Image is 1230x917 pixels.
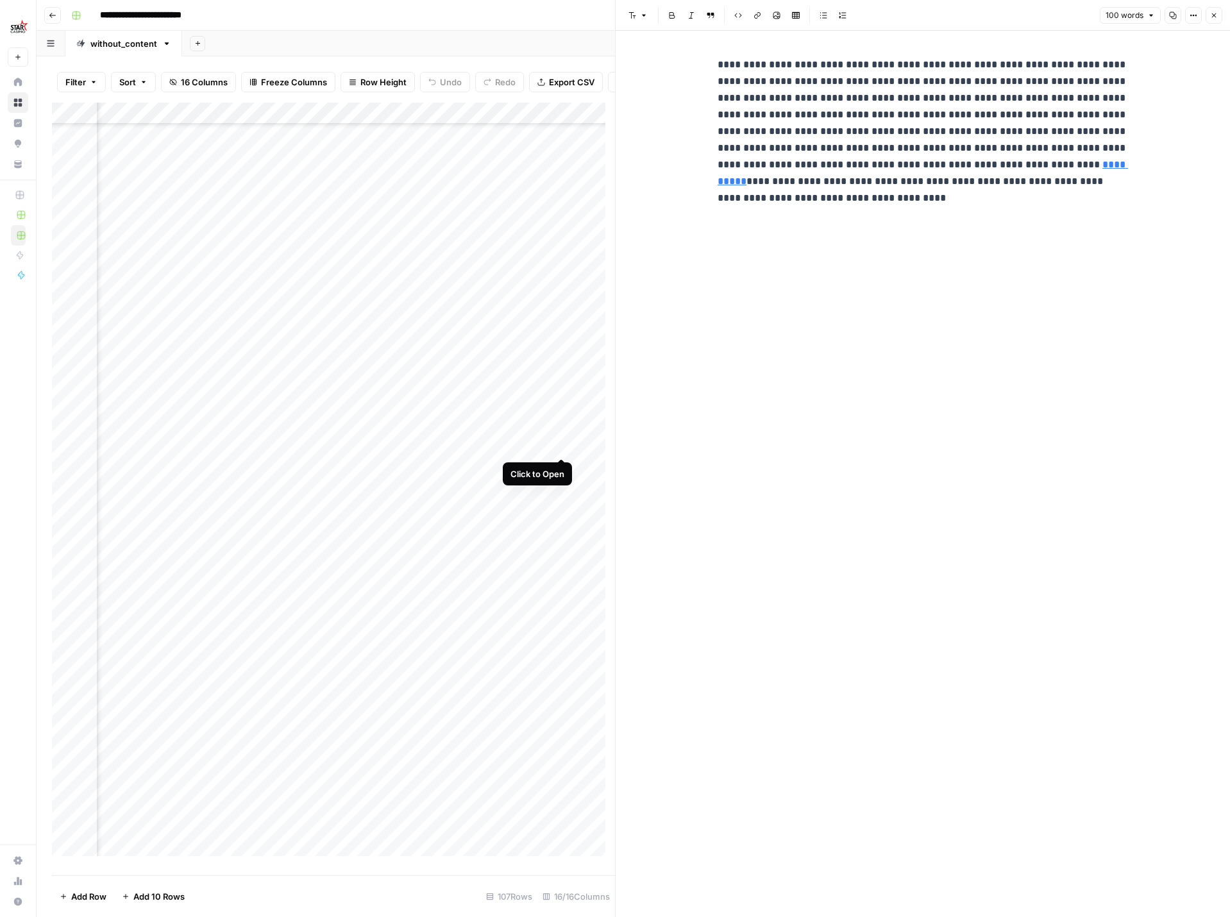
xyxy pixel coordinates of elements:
button: Row Height [341,72,415,92]
a: Home [8,72,28,92]
span: Row Height [360,76,407,88]
button: 16 Columns [161,72,236,92]
div: 107 Rows [481,886,537,907]
div: 16/16 Columns [537,886,615,907]
span: 16 Columns [181,76,228,88]
span: Export CSV [549,76,594,88]
div: Click to Open [510,467,564,480]
div: without_content [90,37,157,50]
button: Add 10 Rows [114,886,192,907]
span: Filter [65,76,86,88]
a: Insights [8,113,28,133]
a: Opportunities [8,133,28,154]
img: Starcasino Logo [8,15,31,38]
button: Sort [111,72,156,92]
button: Freeze Columns [241,72,335,92]
button: Undo [420,72,470,92]
span: Add 10 Rows [133,890,185,903]
button: 100 words [1100,7,1161,24]
a: Browse [8,92,28,113]
span: 100 words [1106,10,1143,21]
span: Freeze Columns [261,76,327,88]
span: Sort [119,76,136,88]
span: Undo [440,76,462,88]
a: Usage [8,871,28,891]
a: Settings [8,850,28,871]
a: Your Data [8,154,28,174]
button: Add Row [52,886,114,907]
button: Redo [475,72,524,92]
span: Add Row [71,890,106,903]
button: Workspace: Starcasino [8,10,28,42]
button: Help + Support [8,891,28,912]
span: Redo [495,76,516,88]
button: Filter [57,72,106,92]
a: without_content [65,31,182,56]
button: Export CSV [529,72,603,92]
